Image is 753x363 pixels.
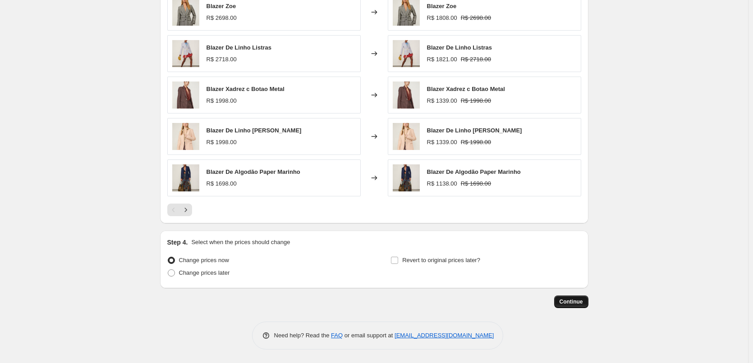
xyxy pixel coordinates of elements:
[179,269,230,276] span: Change prices later
[427,86,505,92] span: Blazer Xadrez c Botao Metal
[207,86,285,92] span: Blazer Xadrez c Botao Metal
[393,82,420,109] img: 03040513_09032_1-BLAZER-XADREZ-C-BOTAO-METAL_80x.jpg
[207,55,237,64] div: R$ 2718.00
[427,55,457,64] div: R$ 1821.00
[331,332,343,339] a: FAQ
[172,40,199,67] img: 03040533_0201_1-BLAZER-DE-LINHO-LISTRAS_80x.jpg
[191,238,290,247] p: Select when the prices should change
[560,298,583,305] span: Continue
[427,179,457,188] div: R$ 1138.00
[179,257,229,263] span: Change prices now
[427,168,521,175] span: Blazer De Algodão Paper Marinho
[427,127,522,134] span: Blazer De Linho [PERSON_NAME]
[343,332,395,339] span: or email support at
[207,168,300,175] span: Blazer De Algodão Paper Marinho
[393,164,420,191] img: 03040529_11055_1-BLAZER-PAPER-MARINHO_80x.jpg
[427,3,457,9] span: Blazer Zoe
[207,179,237,188] div: R$ 1698.00
[461,179,491,188] strike: R$ 1698.00
[461,14,491,23] strike: R$ 2698.00
[167,204,192,216] nav: Pagination
[167,238,188,247] h2: Step 4.
[393,123,420,150] img: 03040517_04343_5-BLAZER-DE-LINHO-COM-BOLSOS_80x.jpg
[207,44,271,51] span: Blazer De Linho Listras
[461,96,491,105] strike: R$ 1998.00
[207,138,237,147] div: R$ 1998.00
[402,257,480,263] span: Revert to original prices later?
[172,164,199,191] img: 03040529_11055_1-BLAZER-PAPER-MARINHO_80x.jpg
[461,55,491,64] strike: R$ 2718.00
[427,14,457,23] div: R$ 1808.00
[427,44,492,51] span: Blazer De Linho Listras
[461,138,491,147] strike: R$ 1998.00
[207,127,302,134] span: Blazer De Linho [PERSON_NAME]
[172,123,199,150] img: 03040517_04343_5-BLAZER-DE-LINHO-COM-BOLSOS_80x.jpg
[395,332,494,339] a: [EMAIL_ADDRESS][DOMAIN_NAME]
[207,14,237,23] div: R$ 2698.00
[393,40,420,67] img: 03040533_0201_1-BLAZER-DE-LINHO-LISTRAS_80x.jpg
[427,138,457,147] div: R$ 1339.00
[172,82,199,109] img: 03040513_09032_1-BLAZER-XADREZ-C-BOTAO-METAL_80x.jpg
[427,96,457,105] div: R$ 1339.00
[554,295,588,308] button: Continue
[179,204,192,216] button: Next
[274,332,331,339] span: Need help? Read the
[207,3,236,9] span: Blazer Zoe
[207,96,237,105] div: R$ 1998.00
